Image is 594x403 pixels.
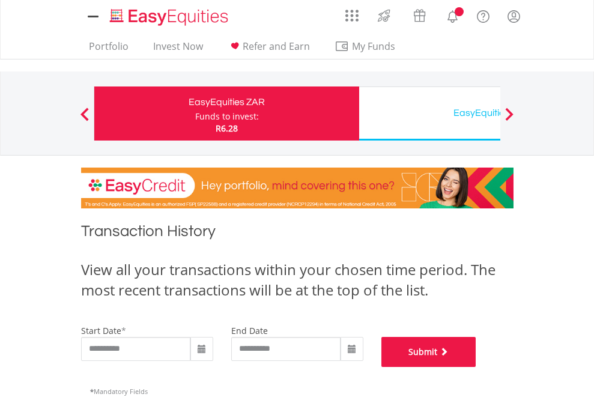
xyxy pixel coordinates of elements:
[81,168,514,208] img: EasyCredit Promotion Banner
[381,337,476,367] button: Submit
[243,40,310,53] span: Refer and Earn
[499,3,529,29] a: My Profile
[345,9,359,22] img: grid-menu-icon.svg
[223,40,315,59] a: Refer and Earn
[338,3,366,22] a: AppsGrid
[90,387,148,396] span: Mandatory Fields
[195,111,259,123] div: Funds to invest:
[84,40,133,59] a: Portfolio
[231,325,268,336] label: end date
[81,325,121,336] label: start date
[73,114,97,126] button: Previous
[437,3,468,27] a: Notifications
[81,259,514,301] div: View all your transactions within your chosen time period. The most recent transactions will be a...
[216,123,238,134] span: R6.28
[402,3,437,25] a: Vouchers
[335,38,413,54] span: My Funds
[374,6,394,25] img: thrive-v2.svg
[497,114,521,126] button: Next
[105,3,233,27] a: Home page
[410,6,429,25] img: vouchers-v2.svg
[108,7,233,27] img: EasyEquities_Logo.png
[148,40,208,59] a: Invest Now
[102,94,352,111] div: EasyEquities ZAR
[81,220,514,247] h1: Transaction History
[468,3,499,27] a: FAQ's and Support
